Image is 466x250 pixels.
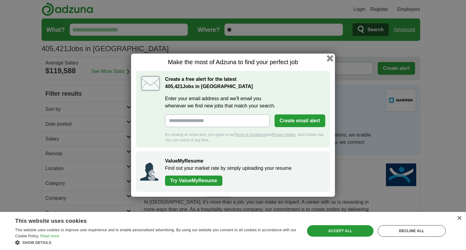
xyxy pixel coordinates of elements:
[272,133,296,137] a: Privacy Notice
[141,76,160,91] img: icon_email.svg
[378,225,446,237] div: Decline all
[165,95,325,110] label: Enter your email address and we'll email you whenever we find new jobs that match your search.
[457,216,461,221] div: Close
[165,165,324,172] p: Find out your market rate by simply uploading your resume
[136,58,330,66] h1: Make the most of Adzuna to find your perfect job
[235,133,266,137] a: Terms & Conditions
[165,132,325,143] div: By creating an email alert, you agree to our and , and Cookie Use. You can cancel at any time.
[22,241,52,245] span: Show details
[15,239,296,245] div: Show details
[15,228,296,238] span: This website uses cookies to improve user experience and to enable personalised advertising. By u...
[275,114,325,127] button: Create email alert
[307,225,373,237] div: Accept all
[165,176,222,186] a: Try ValueMyResume
[165,157,324,165] h2: ValueMyResume
[165,76,325,90] h2: Create a free alert for the latest
[165,83,183,90] span: 405,421
[15,215,281,225] div: This website uses cookies
[40,234,59,238] a: Read more, opens a new window
[165,84,253,89] strong: Jobs in [GEOGRAPHIC_DATA]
